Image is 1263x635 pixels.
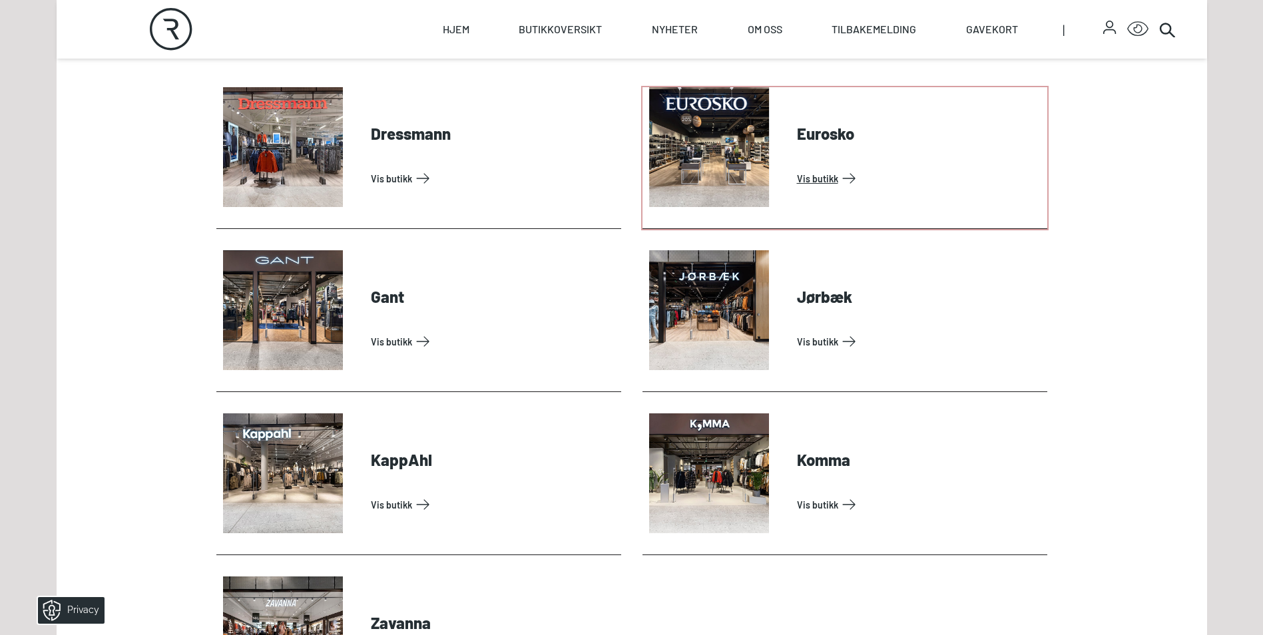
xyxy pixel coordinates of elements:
iframe: Manage Preferences [13,592,122,628]
a: Vis Butikk: Komma [797,494,1042,515]
a: Vis Butikk: KappAhl [371,494,616,515]
a: Vis Butikk: Eurosko [797,168,1042,189]
a: Vis Butikk: Jørbæk [797,331,1042,352]
a: Vis Butikk: Gant [371,331,616,352]
a: Vis Butikk: Dressmann [371,168,616,189]
button: Open Accessibility Menu [1127,19,1148,40]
